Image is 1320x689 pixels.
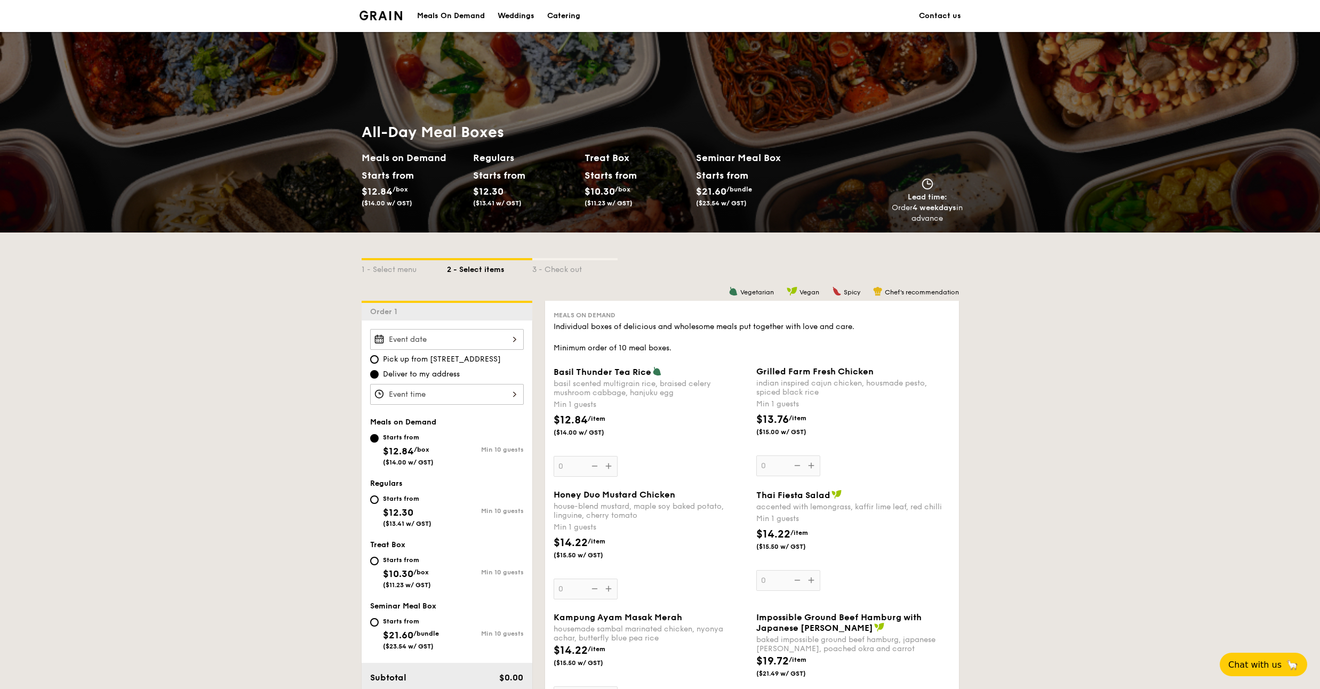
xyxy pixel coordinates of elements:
[756,514,950,524] div: Min 1 guests
[370,355,379,364] input: Pick up from [STREET_ADDRESS]
[554,624,748,643] div: housemade sambal marinated chicken, nyonya achar, butterfly blue pea rice
[383,494,431,503] div: Starts from
[696,186,726,197] span: $21.60
[787,286,797,296] img: icon-vegan.f8ff3823.svg
[370,672,406,683] span: Subtotal
[585,186,615,197] span: $10.30
[756,502,950,511] div: accented with lemongrass, kaffir lime leaf, red chilli
[383,507,413,518] span: $12.30
[756,612,922,633] span: Impossible Ground Beef Hamburg with Japanese [PERSON_NAME]
[383,520,431,527] span: ($13.41 w/ GST)
[359,11,403,20] img: Grain
[1228,660,1282,670] span: Chat with us
[756,366,874,376] span: Grilled Farm Fresh Chicken
[362,260,447,275] div: 1 - Select menu
[383,369,460,380] span: Deliver to my address
[554,551,626,559] span: ($15.50 w/ GST)
[756,528,790,541] span: $14.22
[393,186,408,193] span: /box
[362,186,393,197] span: $12.84
[790,529,808,536] span: /item
[383,445,414,457] span: $12.84
[874,622,885,632] img: icon-vegan.f8ff3823.svg
[370,495,379,504] input: Starts from$12.30($13.41 w/ GST)Min 10 guests
[554,379,748,397] div: basil scented multigrain rice, braised celery mushroom cabbage, hanjuku egg
[588,415,605,422] span: /item
[554,311,615,319] span: Meals on Demand
[383,643,434,650] span: ($23.54 w/ GST)
[585,199,633,207] span: ($11.23 w/ GST)
[383,581,431,589] span: ($11.23 w/ GST)
[756,399,950,410] div: Min 1 guests
[554,536,588,549] span: $14.22
[789,656,806,663] span: /item
[370,329,524,350] input: Event date
[844,289,860,296] span: Spicy
[370,384,524,405] input: Event time
[473,150,576,165] h2: Regulars
[383,556,431,564] div: Starts from
[799,289,819,296] span: Vegan
[913,203,956,212] strong: 4 weekdays
[473,167,521,183] div: Starts from
[756,379,950,397] div: indian inspired cajun chicken, housmade pesto, spiced black rice
[383,629,413,641] span: $21.60
[370,602,436,611] span: Seminar Meal Box
[370,479,403,488] span: Regulars
[447,260,532,275] div: 2 - Select items
[729,286,738,296] img: icon-vegetarian.fe4039eb.svg
[873,286,883,296] img: icon-chef-hat.a58ddaea.svg
[413,630,439,637] span: /bundle
[756,428,829,436] span: ($15.00 w/ GST)
[554,399,748,410] div: Min 1 guests
[359,11,403,20] a: Logotype
[756,542,829,551] span: ($15.50 w/ GST)
[370,557,379,565] input: Starts from$10.30/box($11.23 w/ GST)Min 10 guests
[554,490,675,500] span: Honey Duo Mustard Chicken
[554,644,588,657] span: $14.22
[383,433,434,442] div: Starts from
[554,367,651,377] span: Basil Thunder Tea Rice
[892,203,963,224] div: Order in advance
[908,193,947,202] span: Lead time:
[383,617,439,626] div: Starts from
[832,286,842,296] img: icon-spicy.37a8142b.svg
[554,414,588,427] span: $12.84
[362,199,412,207] span: ($14.00 w/ GST)
[362,123,807,142] h1: All-Day Meal Boxes
[447,507,524,515] div: Min 10 guests
[726,186,752,193] span: /bundle
[554,612,682,622] span: Kampung Ayam Masak Merah
[585,167,632,183] div: Starts from
[696,150,807,165] h2: Seminar Meal Box
[383,568,413,580] span: $10.30
[696,199,747,207] span: ($23.54 w/ GST)
[473,199,522,207] span: ($13.41 w/ GST)
[370,540,405,549] span: Treat Box
[740,289,774,296] span: Vegetarian
[370,370,379,379] input: Deliver to my address
[383,354,501,365] span: Pick up from [STREET_ADDRESS]
[447,630,524,637] div: Min 10 guests
[554,502,748,520] div: house-blend mustard, maple soy baked potato, linguine, cherry tomato
[532,260,618,275] div: 3 - Check out
[473,186,503,197] span: $12.30
[652,366,662,376] img: icon-vegetarian.fe4039eb.svg
[554,428,626,437] span: ($14.00 w/ GST)
[696,167,748,183] div: Starts from
[370,418,436,427] span: Meals on Demand
[756,490,830,500] span: Thai Fiesta Salad
[615,186,630,193] span: /box
[362,150,465,165] h2: Meals on Demand
[414,446,429,453] span: /box
[588,538,605,545] span: /item
[447,568,524,576] div: Min 10 guests
[554,522,748,533] div: Min 1 guests
[1286,659,1299,671] span: 🦙
[554,659,626,667] span: ($15.50 w/ GST)
[370,618,379,627] input: Starts from$21.60/bundle($23.54 w/ GST)Min 10 guests
[831,490,842,499] img: icon-vegan.f8ff3823.svg
[585,150,687,165] h2: Treat Box
[919,178,935,190] img: icon-clock.2db775ea.svg
[789,414,806,422] span: /item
